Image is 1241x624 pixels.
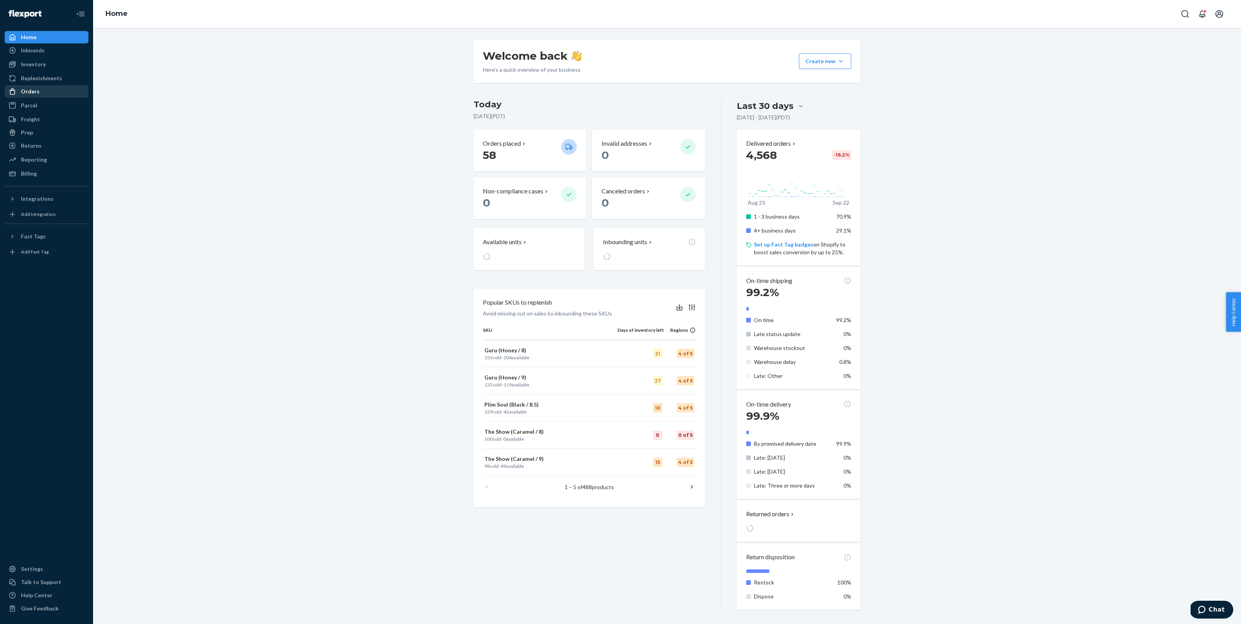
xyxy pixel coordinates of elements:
span: 98 [484,463,490,469]
a: Inbounds [5,44,88,57]
a: Returns [5,140,88,152]
a: Home [105,9,128,18]
span: 58 [483,148,496,162]
p: Late status update [754,330,830,338]
div: -16.2 % [832,150,851,160]
p: Non-compliance cases [483,187,543,196]
button: Orders placed 58 [474,130,586,171]
span: 100 [484,436,493,442]
div: 10 [653,403,662,412]
p: Late: Other [754,372,830,380]
button: Open notifications [1194,6,1210,22]
a: Inventory [5,58,88,71]
p: Inbounding units [603,238,647,246]
p: On-time delivery [746,400,791,409]
button: Available units [474,228,584,270]
span: 129 [484,409,493,415]
div: Fast Tags [21,233,46,240]
a: Help Center [5,589,88,602]
p: Orders placed [483,139,521,148]
p: sold · available [484,409,616,415]
span: 104 [503,355,512,360]
h1: Welcome back [483,49,582,63]
button: Invalid addresses 0 [592,130,705,171]
button: Help Center [1226,292,1241,332]
p: sold · available [484,463,616,469]
p: 1 - 3 business days [754,213,830,221]
span: 132 [484,382,493,388]
div: Reporting [21,156,47,164]
span: 4,568 [746,148,777,162]
button: Returned orders [746,510,795,519]
div: 15 [653,458,662,467]
span: 43 [503,409,509,415]
p: sold · available [484,436,616,442]
button: Give Feedback [5,602,88,615]
p: Invalid addresses [601,139,647,148]
p: [DATE] ( PDT ) [474,112,705,120]
p: [DATE] - [DATE] ( PDT ) [737,114,790,121]
p: 1 – 5 of products [565,483,614,491]
div: 27 [653,376,662,385]
a: Billing [5,167,88,180]
th: Days of inventory left [617,327,664,340]
div: Last 30 days [737,100,793,112]
div: Settings [21,565,43,573]
div: Replenishments [21,74,62,82]
a: Set up Fast Tag badges [754,241,813,248]
span: 0% [843,468,851,475]
iframe: Opens a widget where you can chat to one of our agents [1191,601,1233,620]
p: Warehouse delay [754,358,830,366]
p: On time [754,316,830,324]
p: Aug 23 [748,199,765,207]
div: Home [21,33,36,41]
p: The Show (Caramel / 9) [484,455,616,463]
p: Avoid missing out on sales by inbounding these SKUs [483,310,612,317]
div: Prep [21,129,33,136]
span: 100% [837,579,851,586]
div: 4 of 5 [677,403,694,412]
p: Late: [DATE] [754,468,830,476]
div: Orders [21,88,40,95]
p: Popular SKUs to replenish [483,298,552,307]
p: sold · available [484,354,616,361]
span: 49 [501,463,506,469]
a: Parcel [5,99,88,112]
th: SKU [483,327,617,340]
div: 0 of 5 [677,431,694,440]
img: hand-wave emoji [571,50,582,61]
p: Late: Three or more days [754,482,830,490]
button: Inbounding units [594,228,705,270]
span: 0 [503,436,506,442]
span: 0% [843,331,851,337]
p: Restock [754,579,830,586]
p: Return disposition [746,553,795,562]
div: Add Fast Tag [21,248,49,255]
img: Flexport logo [9,10,41,18]
span: 29.1% [836,227,851,234]
span: 99.9% [836,440,851,447]
button: Delivered orders [746,139,797,148]
span: 0 [601,196,609,209]
button: Non-compliance cases 0 [474,178,586,219]
div: 4 of 5 [677,349,694,358]
div: Freight [21,115,40,123]
span: 0 [601,148,609,162]
span: 119 [503,382,512,388]
p: The Show (Caramel / 8) [484,428,616,436]
p: Available units [483,238,522,246]
span: 99.2% [836,317,851,323]
span: 0.8% [839,359,851,365]
div: Returns [21,142,41,150]
span: 0% [843,482,851,489]
div: 0 [653,431,662,440]
span: 99.9% [746,409,780,422]
div: Parcel [21,102,37,109]
div: 21 [653,349,662,358]
p: By promised delivery date [754,440,830,448]
a: Freight [5,113,88,126]
div: Integrations [21,195,54,203]
button: Open Search Box [1177,6,1193,22]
